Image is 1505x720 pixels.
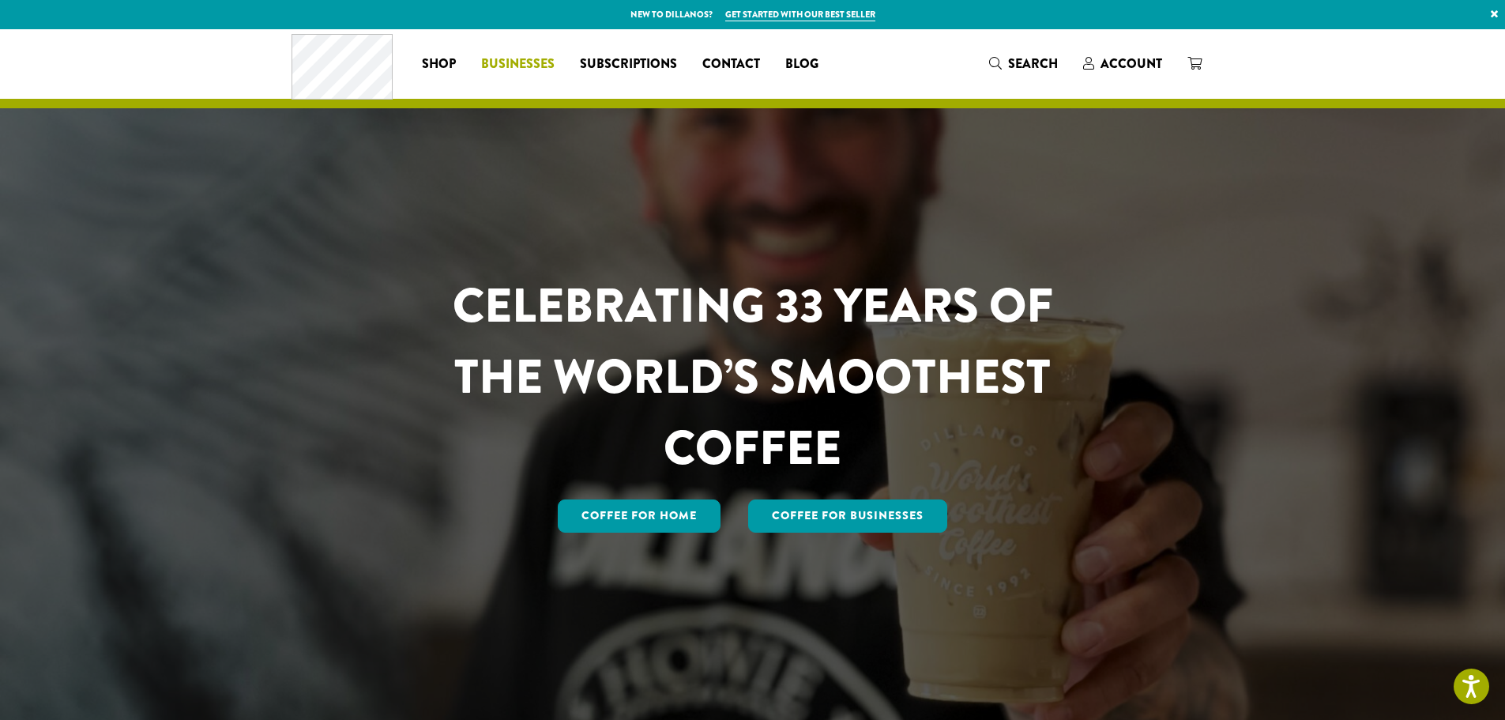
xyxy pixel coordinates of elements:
a: Coffee for Home [558,499,721,533]
span: Subscriptions [580,55,677,74]
a: Get started with our best seller [725,8,875,21]
a: Search [976,51,1070,77]
span: Shop [422,55,456,74]
span: Blog [785,55,818,74]
span: Contact [702,55,760,74]
a: Shop [409,51,468,77]
span: Search [1008,55,1058,73]
span: Businesses [481,55,555,74]
h1: CELEBRATING 33 YEARS OF THE WORLD’S SMOOTHEST COFFEE [406,270,1100,484]
span: Account [1101,55,1162,73]
a: Coffee For Businesses [748,499,947,533]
